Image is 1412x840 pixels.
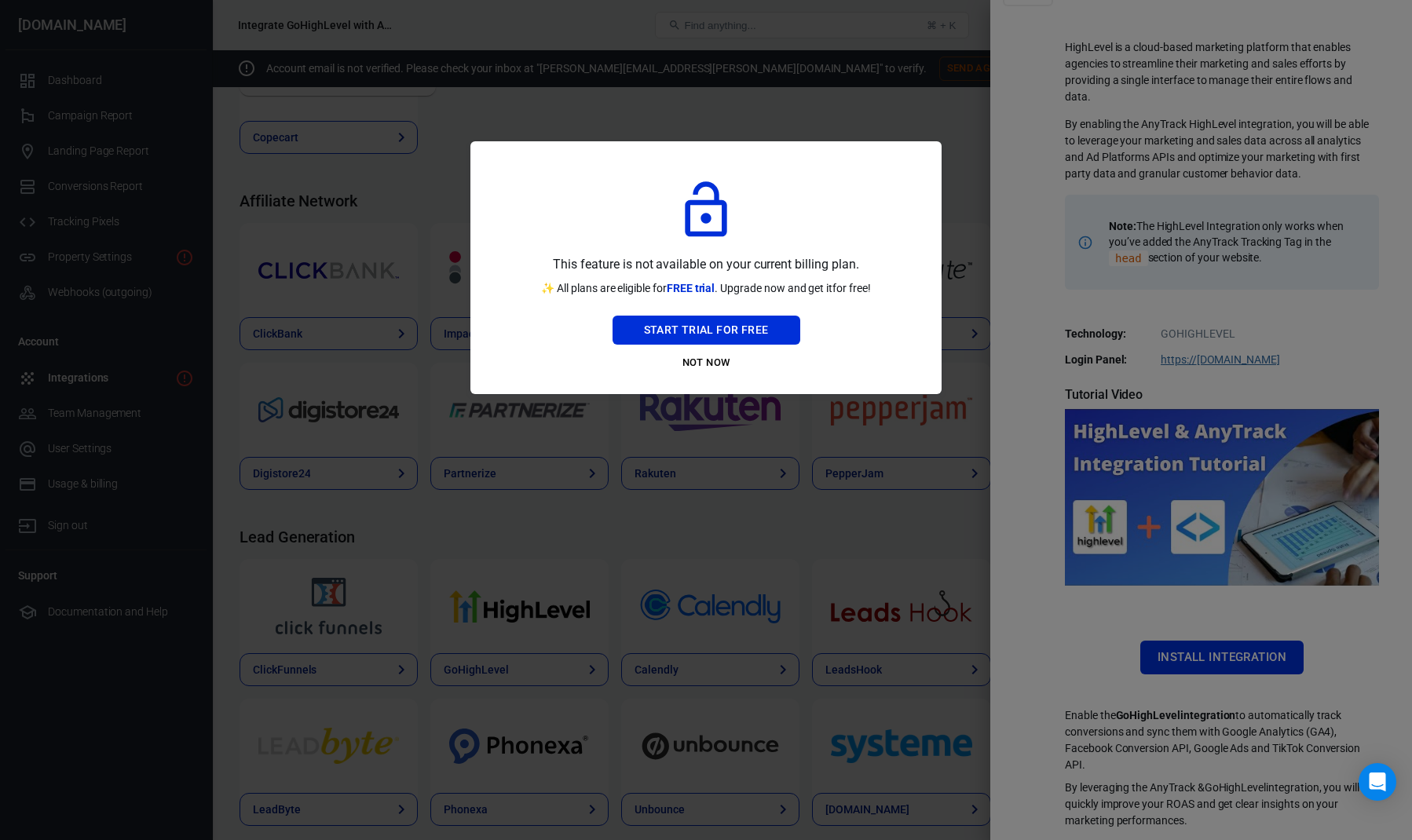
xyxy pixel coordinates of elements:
[553,254,858,275] p: This feature is not available on your current billing plan.
[541,280,871,297] p: ✨ All plans are eligible for . Upgrade now and get it for free!
[613,316,800,345] button: Start Trial For Free
[1359,763,1396,801] div: Open Intercom Messenger
[667,282,715,294] span: FREE trial
[613,351,800,375] button: Not Now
